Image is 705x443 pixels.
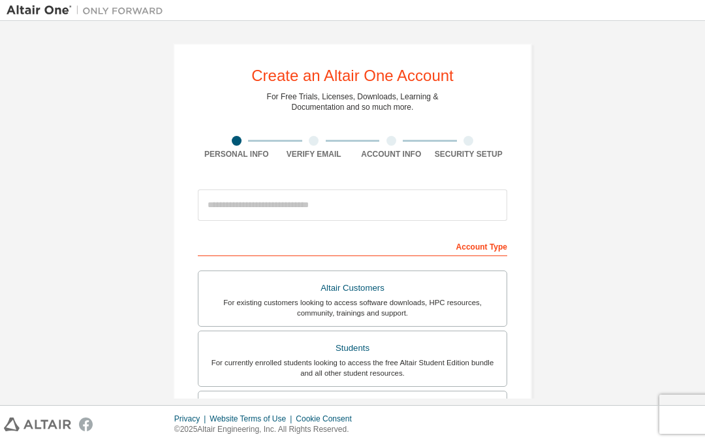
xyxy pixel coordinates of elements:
[251,68,454,84] div: Create an Altair One Account
[4,418,71,431] img: altair_logo.svg
[7,4,170,17] img: Altair One
[210,414,296,424] div: Website Terms of Use
[430,149,508,159] div: Security Setup
[206,339,499,357] div: Students
[206,297,499,318] div: For existing customers looking to access software downloads, HPC resources, community, trainings ...
[79,418,93,431] img: facebook.svg
[174,414,210,424] div: Privacy
[206,357,499,378] div: For currently enrolled students looking to access the free Altair Student Edition bundle and all ...
[198,149,275,159] div: Personal Info
[296,414,359,424] div: Cookie Consent
[198,235,507,256] div: Account Type
[174,424,360,435] p: © 2025 Altair Engineering, Inc. All Rights Reserved.
[267,91,439,112] div: For Free Trials, Licenses, Downloads, Learning & Documentation and so much more.
[352,149,430,159] div: Account Info
[275,149,353,159] div: Verify Email
[206,279,499,297] div: Altair Customers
